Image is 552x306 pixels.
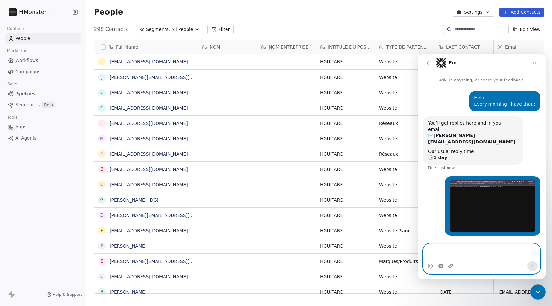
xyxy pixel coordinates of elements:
[198,40,257,54] div: NOM
[210,44,220,50] span: NOM
[379,58,430,65] span: Website
[379,135,430,142] span: Website
[101,120,103,126] div: i
[101,58,103,65] div: i
[110,105,188,111] a: [EMAIL_ADDRESS][DOMAIN_NAME]
[320,89,371,96] span: HGUITARE
[110,243,147,249] a: [PERSON_NAME]
[379,166,430,172] span: Website
[94,7,123,17] span: People
[386,44,430,50] span: TYPE DE PARTENARIAT
[100,288,103,295] div: R
[438,289,489,295] span: [DATE]
[42,102,55,108] span: Beta
[320,151,371,157] span: HGUITARE
[320,258,371,264] span: HGUITARE
[379,89,430,96] span: Website
[110,274,188,279] a: [EMAIL_ADDRESS][DOMAIN_NAME]
[379,74,430,80] span: Website
[379,151,430,157] span: Réseaux
[320,197,371,203] span: HGUITARE
[100,273,103,280] div: c
[5,100,81,110] a: SequencesBeta
[100,212,104,218] div: d
[320,227,371,234] span: HGUITARE
[15,135,37,142] span: AI Agents
[94,40,198,54] div: Full Name
[320,105,371,111] span: HGUITARE
[94,54,198,294] div: grid
[15,68,40,75] span: Campaigns
[320,273,371,280] span: HGUITARE
[100,89,103,96] div: c
[5,133,81,143] a: AI Agents
[379,197,430,203] span: Website
[4,112,20,122] span: Tools
[110,75,225,80] a: [PERSON_NAME][EMAIL_ADDRESS][DOMAIN_NAME]
[257,40,316,54] div: NOM ENTREPRISE
[101,74,103,80] div: j
[5,66,81,77] a: Campaigns
[100,166,103,172] div: b
[207,25,234,34] button: Filter
[4,46,30,56] span: Marketing
[5,122,81,132] a: Apps
[100,196,104,203] div: G
[320,74,371,80] span: HGUITARE
[320,166,371,172] span: HGUITARE
[508,25,544,34] button: Edit View
[379,227,430,234] span: Website Piano
[19,8,47,16] span: HMonster
[505,44,517,50] span: Email
[116,44,138,50] span: Full Name
[101,227,103,234] div: p
[110,228,188,233] a: [EMAIL_ADDRESS][DOMAIN_NAME]
[320,212,371,218] span: HGUITARE
[4,79,21,89] span: Sales
[499,8,544,17] button: Add Contacts
[110,167,188,172] a: [EMAIL_ADDRESS][DOMAIN_NAME]
[110,213,225,218] a: [PERSON_NAME][EMAIL_ADDRESS][DOMAIN_NAME]
[110,151,188,157] a: [EMAIL_ADDRESS][DOMAIN_NAME]
[110,136,188,141] a: [EMAIL_ADDRESS][DOMAIN_NAME]
[46,292,82,297] a: Help & Support
[453,8,494,17] button: Settings
[320,58,371,65] span: HGUITARE
[530,284,546,300] iframe: Intercom live chat
[171,26,193,33] span: All People
[8,7,55,18] button: HMonster
[328,44,371,50] span: INTITULE DU POSTE
[446,44,480,50] span: LAST CONTACT
[110,59,188,64] a: [EMAIL_ADDRESS][DOMAIN_NAME]
[320,289,371,295] span: HGUITARE
[320,181,371,188] span: HGUITARE
[379,181,430,188] span: Website
[379,289,430,295] span: Website
[15,57,38,64] span: Workflows
[497,289,548,295] span: [EMAIL_ADDRESS][DOMAIN_NAME]
[379,243,430,249] span: Website
[101,258,103,264] div: e
[110,259,225,264] a: [PERSON_NAME][EMAIL_ADDRESS][DOMAIN_NAME]
[5,33,81,44] a: People
[110,289,147,295] a: [PERSON_NAME]
[379,212,430,218] span: Website
[269,44,309,50] span: NOM ENTREPRISE
[379,105,430,111] span: Website
[53,292,82,297] span: Help & Support
[110,121,188,126] a: [EMAIL_ADDRESS][DOMAIN_NAME]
